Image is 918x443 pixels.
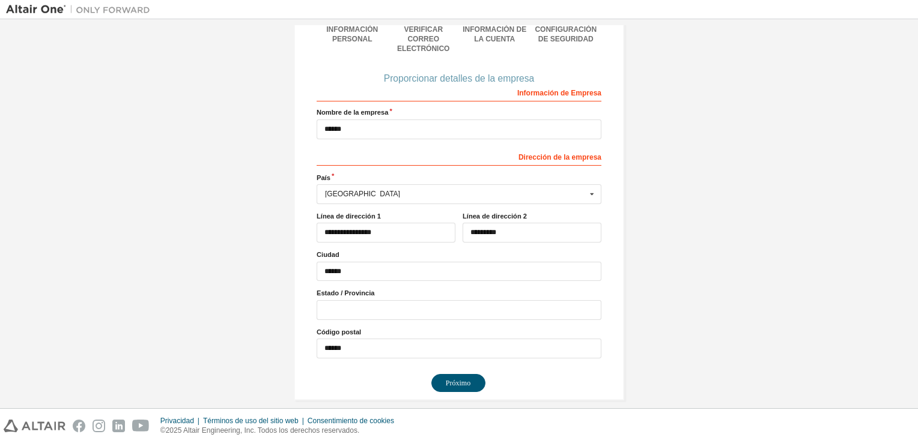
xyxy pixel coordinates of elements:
div: Consentimiento de cookies [308,416,401,426]
img: facebook.svg [73,420,85,432]
div: Información de la cuenta [459,25,530,44]
img: youtube.svg [132,420,150,432]
label: Código postal [317,327,601,337]
label: Línea de dirección 1 [317,211,455,221]
button: Próximo [431,374,485,392]
font: 2025 Altair Engineering, Inc. Todos los derechos reservados. [166,426,360,435]
img: instagram.svg [93,420,105,432]
img: altair_logo.svg [4,420,65,432]
div: Verificar correo electrónico [388,25,460,53]
div: Dirección de la empresa [317,146,601,166]
img: linkedin.svg [112,420,125,432]
label: Ciudad [317,250,601,259]
div: Privacidad [160,416,203,426]
div: Configuración de seguridad [530,25,602,44]
label: Estado / Provincia [317,288,601,298]
label: País [317,173,601,182]
div: Información de Empresa [317,82,601,101]
label: Línea de dirección 2 [463,211,601,221]
div: Términos de uso del sitio web [203,416,308,426]
div: [GEOGRAPHIC_DATA] [325,190,586,197]
div: Proporcionar detalles de la empresa [317,75,601,82]
div: Información personal [317,25,388,44]
img: Altair Uno [6,4,156,16]
label: Nombre de la empresa [317,107,601,117]
p: © [160,426,401,436]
